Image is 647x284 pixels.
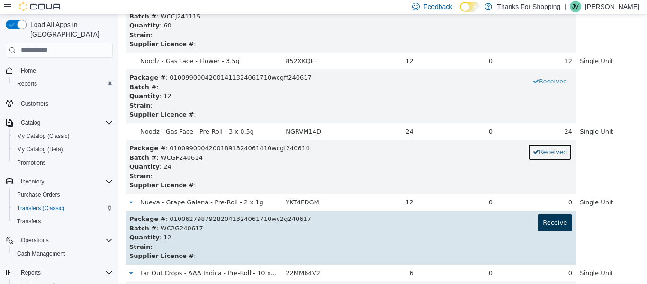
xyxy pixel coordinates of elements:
[9,215,117,228] button: Transfers
[11,238,75,245] strong: Supplier Licence #
[17,235,113,246] span: Operations
[564,1,566,12] p: |
[22,114,135,121] span: Noodz - Gas Face - Pre-Roll - 3 x 0.5g
[21,269,41,276] span: Reports
[17,117,44,128] button: Catalog
[13,130,73,142] a: My Catalog (Classic)
[13,202,68,214] a: Transfers (Classic)
[21,237,49,244] span: Operations
[11,88,32,95] strong: Strain
[11,8,41,15] strong: Quantity
[382,183,454,193] div: 0
[17,267,113,278] span: Reports
[11,129,454,139] div: : 01009900042001891324061410wcgf240614
[11,201,47,208] b: Package #
[17,267,45,278] button: Reports
[11,68,454,78] div: :
[13,248,69,259] a: Cash Management
[572,1,579,12] span: JV
[17,65,40,76] a: Home
[11,237,454,247] div: :
[11,25,454,35] div: :
[17,159,46,166] span: Promotions
[17,204,64,212] span: Transfers (Classic)
[423,2,452,11] span: Feedback
[2,234,117,247] button: Operations
[17,218,41,225] span: Transfers
[13,216,45,227] a: Transfers
[11,210,454,219] div: : WC2G240617
[167,43,199,50] span: 852XKQFF
[167,114,203,121] span: NGRVM14D
[21,178,44,185] span: Inventory
[2,64,117,77] button: Home
[167,184,200,192] span: YKT4FDGM
[11,211,38,218] strong: Batch #
[21,67,36,74] span: Home
[228,109,299,126] td: 24
[13,130,113,142] span: My Catalog (Classic)
[461,255,495,262] span: Single Unit
[11,148,454,157] div: : 24
[13,144,113,155] span: My Catalog (Beta)
[11,16,454,26] div: :
[11,157,454,167] div: :
[11,78,41,85] strong: Quantity
[2,96,117,110] button: Customers
[461,114,495,121] span: Single Unit
[409,59,454,76] button: Received
[17,235,53,246] button: Operations
[13,189,113,201] span: Purchase Orders
[11,130,47,137] b: Package #
[17,132,70,140] span: My Catalog (Classic)
[9,129,117,143] button: My Catalog (Classic)
[9,202,117,215] button: Transfers (Classic)
[299,250,378,267] td: 0
[17,146,63,153] span: My Catalog (Beta)
[167,255,202,262] span: 22MM64V2
[11,17,32,24] strong: Strain
[11,140,38,147] strong: Batch #
[11,26,75,33] strong: Supplier Licence #
[21,100,48,108] span: Customers
[13,78,113,90] span: Reports
[228,38,299,55] td: 12
[11,60,47,67] b: Package #
[11,167,75,174] strong: Supplier Licence #
[17,98,52,110] a: Customers
[9,247,117,260] button: Cash Management
[2,175,117,188] button: Inventory
[11,7,454,16] div: : 60
[17,97,113,109] span: Customers
[19,2,62,11] img: Cova
[11,220,41,227] strong: Quantity
[11,166,454,176] div: :
[13,216,113,227] span: Transfers
[228,180,299,197] td: 12
[27,20,113,39] span: Load All Apps in [GEOGRAPHIC_DATA]
[2,116,117,129] button: Catalog
[11,200,454,210] div: : 01006279879282041324061710wc2g240617
[382,113,454,122] div: 24
[22,184,145,192] span: Nueva - Grape Galena - Pre-Roll - 2 x 1g
[22,43,121,50] span: Noodz - Gas Face - Flower - 3.5g
[13,248,113,259] span: Cash Management
[13,157,50,168] a: Promotions
[11,228,454,238] div: :
[17,64,113,76] span: Home
[11,96,454,105] div: :
[11,77,454,87] div: : 12
[13,189,64,201] a: Purchase Orders
[2,266,117,279] button: Reports
[9,77,117,91] button: Reports
[13,144,67,155] a: My Catalog (Beta)
[11,219,454,228] div: : 12
[299,38,378,55] td: 0
[22,255,168,262] span: Far Out Crops - AAA Indica - Pre-Roll - 10 x 0.5g
[21,119,40,127] span: Catalog
[17,176,113,187] span: Inventory
[382,254,454,264] div: 0
[409,129,454,147] button: Received
[13,78,41,90] a: Reports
